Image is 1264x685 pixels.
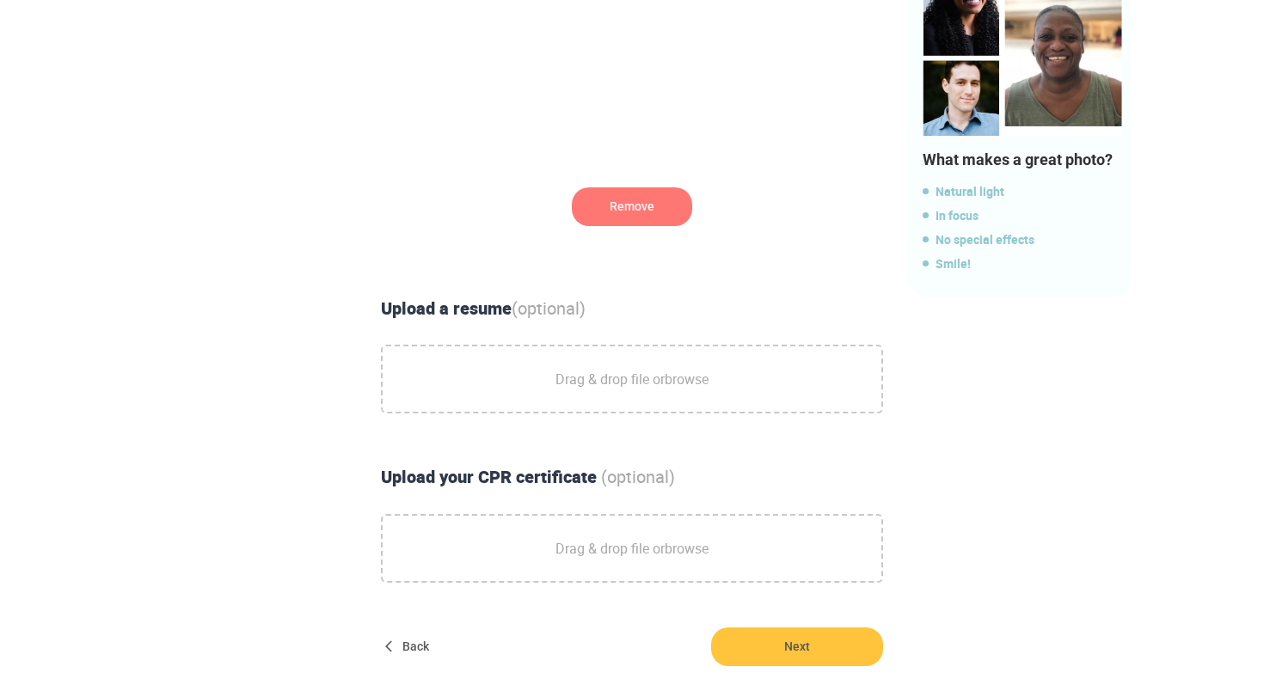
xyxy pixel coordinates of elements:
[665,539,709,558] a: browse
[923,205,1122,226] span: In focus
[381,627,436,666] button: Back
[512,297,586,320] span: (optional)
[665,370,709,388] a: browse
[555,358,709,401] span: Drag & drop file or
[923,149,1122,171] div: What makes a great photo?
[923,254,1122,274] span: Smile!
[572,187,692,226] span: Remove
[374,465,890,490] div: Upload your CPR certificate
[923,229,1122,250] span: No special effects
[374,297,890,321] div: Upload a resume
[572,187,692,226] button: dummy
[711,627,883,666] button: Next
[923,181,1122,202] span: Natural light
[601,465,675,488] span: (optional)
[555,527,709,570] span: Drag & drop file or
